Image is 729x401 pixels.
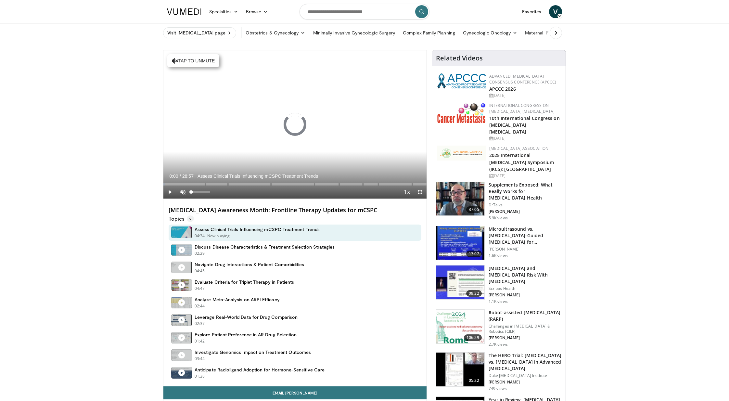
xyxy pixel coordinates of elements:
[195,286,205,291] p: 04:47
[436,265,562,304] a: 09:32 [MEDICAL_DATA] and [MEDICAL_DATA] Risk With [MEDICAL_DATA] Scripps Health [PERSON_NAME] 1.1...
[163,50,427,199] video-js: Video Player
[436,352,562,391] a: 05:22 The HERO Trial: [MEDICAL_DATA] vs. [MEDICAL_DATA] in Advanced [MEDICAL_DATA] Duke [MEDICAL_...
[195,321,205,327] p: 02:37
[521,26,581,39] a: Maternal–Fetal Medicine
[436,265,484,299] img: 11abbcd4-a476-4be7-920b-41eb594d8390.150x105_q85_crop-smart_upscale.jpg
[195,367,325,373] h4: Anticipate Radioligand Adoption for Hormone-Sensitive Care
[205,5,242,18] a: Specialties
[437,146,486,161] img: fca7e709-d275-4aeb-92d8-8ddafe93f2a6.png.150x105_q85_autocrop_double_scale_upscale_version-0.2.png
[489,324,562,334] p: Challenges in [MEDICAL_DATA] & Robotics (CILR)
[489,209,562,214] p: [PERSON_NAME]
[187,215,194,222] span: 9
[242,5,272,18] a: Browse
[489,73,556,85] a: Advanced [MEDICAL_DATA] Consensus Conference (APCCC)
[169,207,421,214] h4: [MEDICAL_DATA] Awareness Month: Frontline Therapy Updates for mCSPC
[489,286,562,291] p: Scripps Health
[195,268,205,274] p: 04:45
[489,386,507,391] p: 749 views
[163,386,427,399] a: Email [PERSON_NAME]
[489,182,562,201] h3: Supplements Exposed: What Really Works for [MEDICAL_DATA] Health
[489,335,562,341] p: [PERSON_NAME]
[195,244,335,250] h4: Discuss Disease Characteristics & Treatment Selection Strategies
[167,54,219,67] button: Tap to unmute
[163,186,176,199] button: Play
[169,215,194,222] p: Topics
[195,262,304,267] h4: Navigate Drug Interactions & Patient Comorbidities
[414,186,427,199] button: Fullscreen
[195,338,205,344] p: 01:42
[195,226,320,232] h4: Assess Clinical Trials Influencing mCSPC Treatment Trends
[163,183,427,186] div: Progress Bar
[195,251,205,256] p: 02:29
[466,377,482,384] span: 05:22
[489,226,562,245] h3: Microultrasound vs. [MEDICAL_DATA]-Guided [MEDICAL_DATA] for [MEDICAL_DATA] Diagnosis …
[195,233,205,239] p: 04:34
[163,27,236,38] a: Visit [MEDICAL_DATA] page
[401,186,414,199] button: Playback Rate
[195,303,205,309] p: 02:44
[489,93,560,98] div: [DATE]
[191,191,210,193] div: Volume Level
[489,136,560,141] div: [DATE]
[489,115,560,135] a: 10th International Congress on [MEDICAL_DATA] [MEDICAL_DATA]
[549,5,562,18] a: V
[195,279,294,285] h4: Evaluate Criteria for Triplet Therapy in Patients
[489,253,508,258] p: 1.6K views
[436,226,562,260] a: 17:07 Microultrasound vs. [MEDICAL_DATA]-Guided [MEDICAL_DATA] for [MEDICAL_DATA] Diagnosis … [PE...
[180,174,181,179] span: /
[195,373,205,379] p: 01:38
[489,146,548,151] a: [MEDICAL_DATA] Association
[195,356,205,362] p: 03:44
[195,314,298,320] h4: Leverage Real-World Data for Drug Comparison
[436,226,484,260] img: d0371492-b5bc-4101-bdcb-0105177cfd27.150x105_q85_crop-smart_upscale.jpg
[489,152,554,172] a: 2025 International [MEDICAL_DATA] Symposium (IKCS): [GEOGRAPHIC_DATA]
[437,103,486,123] img: 6ff8bc22-9509-4454-a4f8-ac79dd3b8976.png.150x105_q85_autocrop_double_scale_upscale_version-0.2.png
[489,247,562,252] p: [PERSON_NAME]
[466,290,482,297] span: 09:32
[205,233,230,239] p: - Now playing
[489,86,516,92] a: APCCC 2026
[489,202,562,208] p: DrTalks
[459,26,521,39] a: Gynecologic Oncology
[436,54,483,62] h4: Related Videos
[198,173,318,179] span: Assess Clinical Trials Influencing mCSPC Treatment Trends
[195,332,297,338] h4: Explore Patient Preference in AR Drug Selection
[518,5,545,18] a: Favorites
[309,26,399,39] a: Minimally Invasive Gynecologic Surgery
[489,215,508,221] p: 5.9K views
[436,310,484,343] img: 2dcd46b0-69d8-4ad2-b40e-235fd6bffe84.png.150x105_q85_crop-smart_upscale.png
[182,174,194,179] span: 28:57
[169,174,178,179] span: 0:00
[176,186,189,199] button: Unmute
[489,103,555,114] a: International Congress on [MEDICAL_DATA] [MEDICAL_DATA]
[436,182,484,216] img: 649d3fc0-5ee3-4147-b1a3-955a692e9799.150x105_q85_crop-smart_upscale.jpg
[436,353,484,386] img: 7b039f69-709e-453b-99be-03a5bd12f97d.150x105_q85_crop-smart_upscale.jpg
[466,251,482,257] span: 17:07
[466,206,482,213] span: 37:05
[300,4,429,19] input: Search topics, interventions
[437,73,486,89] img: 92ba7c40-df22-45a2-8e3f-1ca017a3d5ba.png.150x105_q85_autocrop_double_scale_upscale_version-0.2.png
[464,334,482,341] span: 106:29
[167,8,201,15] img: VuMedi Logo
[195,297,280,303] h4: Analyze Meta-Analysis on ARPI Efficacy
[436,309,562,347] a: 106:29 Robot-assisted [MEDICAL_DATA] (RARP) Challenges in [MEDICAL_DATA] & Robotics (CILR) [PERSO...
[489,173,560,179] div: [DATE]
[436,182,562,221] a: 37:05 Supplements Exposed: What Really Works for [MEDICAL_DATA] Health DrTalks [PERSON_NAME] 5.9K...
[489,292,562,298] p: [PERSON_NAME]
[242,26,309,39] a: Obstetrics & Gynecology
[489,342,508,347] p: 2.7K views
[489,309,562,322] h3: Robot-assisted [MEDICAL_DATA] (RARP)
[489,373,562,378] p: Duke [MEDICAL_DATA] Institute
[489,299,508,304] p: 1.1K views
[195,349,311,355] h4: Investigate Genomics Impact on Treatment Outcomes
[489,352,562,372] h3: The HERO Trial: [MEDICAL_DATA] vs. [MEDICAL_DATA] in Advanced [MEDICAL_DATA]
[489,380,562,385] p: [PERSON_NAME]
[489,265,562,285] h3: [MEDICAL_DATA] and [MEDICAL_DATA] Risk With [MEDICAL_DATA]
[399,26,459,39] a: Complex Family Planning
